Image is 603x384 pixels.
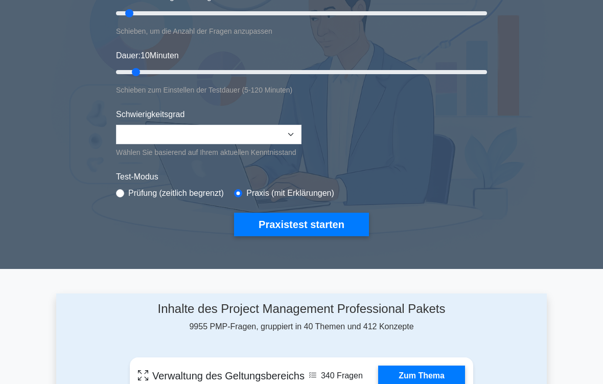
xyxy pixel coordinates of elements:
[141,51,150,60] span: 10
[116,108,184,121] label: Schwierigkeitsgrad
[116,84,487,96] div: Schieben zum Einstellen der Testdauer (5-120 Minuten)
[116,146,301,159] div: Wählen Sie basierend auf Ihrem aktuellen Kenntnisstand
[116,50,179,62] label: Dauer: Minuten
[116,25,487,37] div: Schieben, um die Anzahl der Fragen anzupassen
[116,171,487,183] label: Test-Modus
[246,187,334,199] label: Praxis (mit Erklärungen)
[189,322,413,331] font: 9955 PMP-Fragen, gruppiert in 40 Themen und 412 Konzepte
[234,213,369,236] button: Praxistest starten
[128,187,224,199] label: Prüfung (zeitlich begrenzt)
[130,302,473,317] h4: Inhalte des Project Management Professional Pakets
